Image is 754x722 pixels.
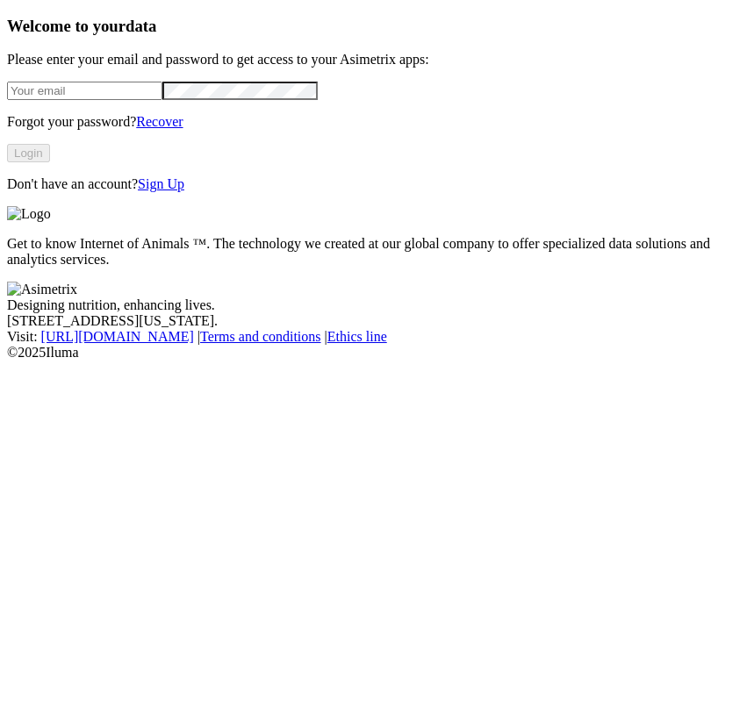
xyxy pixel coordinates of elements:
a: Sign Up [138,176,184,191]
p: Forgot your password? [7,114,747,130]
a: Terms and conditions [200,329,321,344]
span: data [126,17,156,35]
a: Recover [136,114,183,129]
input: Your email [7,82,162,100]
div: Visit : | | [7,329,747,345]
p: Please enter your email and password to get access to your Asimetrix apps: [7,52,747,68]
img: Logo [7,206,51,222]
a: Ethics line [327,329,387,344]
h3: Welcome to your [7,17,747,36]
p: Don't have an account? [7,176,747,192]
div: [STREET_ADDRESS][US_STATE]. [7,313,747,329]
div: Designing nutrition, enhancing lives. [7,297,747,313]
a: [URL][DOMAIN_NAME] [41,329,194,344]
img: Asimetrix [7,282,77,297]
div: © 2025 Iluma [7,345,747,361]
button: Login [7,144,50,162]
p: Get to know Internet of Animals ™. The technology we created at our global company to offer speci... [7,236,747,268]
